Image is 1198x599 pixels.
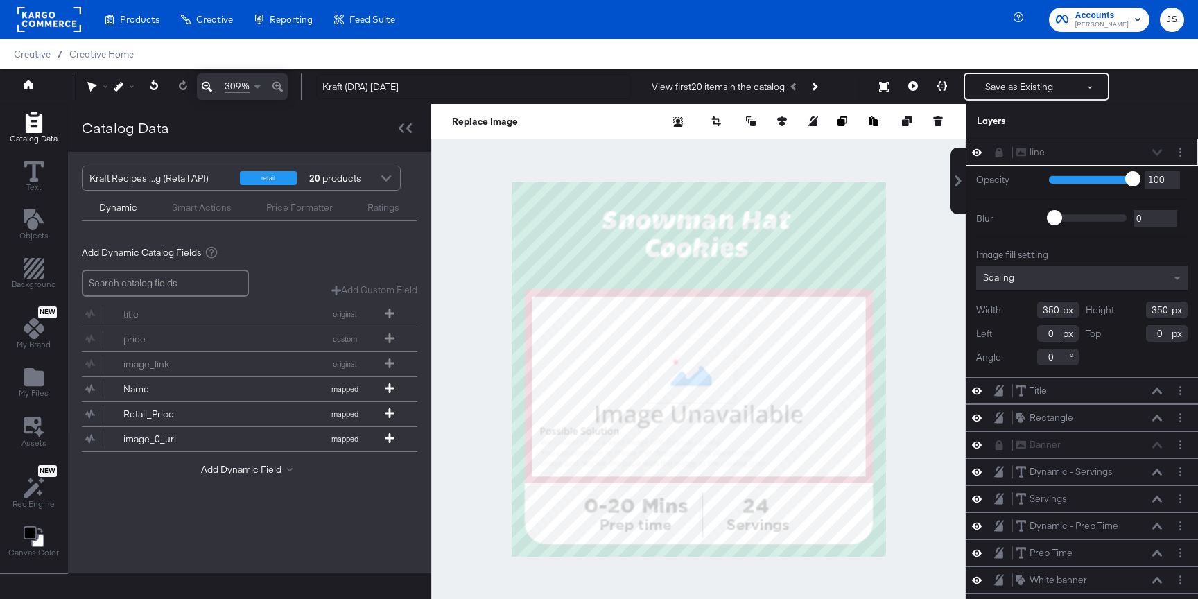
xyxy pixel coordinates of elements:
div: White banner [1030,573,1087,587]
span: [PERSON_NAME] [1075,19,1129,31]
div: Kraft Recipes ...g (Retail API) [89,166,229,190]
button: Accounts[PERSON_NAME] [1049,8,1149,32]
button: Add Custom Field [331,284,417,297]
button: Assets [13,413,55,453]
span: Objects [19,230,49,241]
div: View first 20 items in the catalog [652,80,785,94]
span: Feed Suite [349,14,395,25]
span: Catalog Data [10,133,58,144]
span: Text [26,182,42,193]
span: Accounts [1075,8,1129,23]
div: Dynamic - Servings [1030,465,1113,478]
span: Reporting [270,14,313,25]
div: Dynamic - Prep Time [1030,519,1118,532]
div: titleoriginal [82,302,417,327]
span: mapped [306,434,383,444]
button: Dynamic - Prep Time [1016,519,1119,533]
span: Add Dynamic Catalog Fields [82,246,202,259]
span: Background [12,279,56,290]
button: Prep Time [1016,546,1073,560]
div: retail [240,171,297,185]
button: Add Rectangle [3,255,64,295]
div: Image fill setting [976,248,1188,261]
button: Layer Options [1173,383,1188,398]
input: Search catalog fields [82,270,249,297]
button: Paste image [869,114,883,128]
a: Creative Home [69,49,134,60]
label: Blur [976,212,1039,225]
span: mapped [306,409,383,419]
label: Height [1086,304,1114,317]
svg: Paste image [869,116,878,126]
button: Text [15,157,53,197]
button: Layer Options [1173,410,1188,425]
div: Retail_Pricemapped [82,402,417,426]
span: New [38,308,57,317]
div: Name [123,383,224,396]
div: pricecustom [82,327,417,351]
button: Add Rectangle [1,109,66,148]
div: Servings [1030,492,1067,505]
div: image_linkoriginal [82,352,417,376]
span: JS [1165,12,1179,28]
button: Add Text [11,206,57,245]
button: Layer Options [1173,145,1188,159]
span: Products [120,14,159,25]
span: Rec Engine [12,498,55,510]
button: Servings [1016,492,1068,506]
span: Creative [196,14,233,25]
button: Retail_Pricemapped [82,402,400,426]
button: Add Dynamic Field [201,463,298,476]
span: My Brand [17,339,51,350]
span: Creative [14,49,51,60]
span: New [38,467,57,476]
button: Layer Options [1173,573,1188,587]
button: JS [1160,8,1184,32]
div: Dynamic [99,201,137,214]
div: Ratings [367,201,399,214]
div: Smart Actions [172,201,232,214]
button: Title [1016,383,1048,398]
button: NewRec Engine [4,462,63,514]
div: Rectangle [1030,411,1073,424]
div: Title [1030,384,1047,397]
button: Save as Existing [965,74,1073,99]
button: image_0_urlmapped [82,427,400,451]
button: Layer Options [1173,519,1188,533]
button: Replace Image [452,114,518,128]
span: Scaling [983,271,1014,284]
label: Width [976,304,1001,317]
div: image_0_urlmapped [82,427,417,451]
span: Canvas Color [8,547,59,558]
label: Left [976,327,992,340]
button: Layer Options [1173,492,1188,506]
div: image_0_url [123,433,224,446]
div: Catalog Data [82,118,169,138]
label: Opacity [976,173,1039,186]
div: Retail_Price [123,408,224,421]
label: Top [1086,327,1101,340]
div: Prep Time [1030,546,1073,559]
button: White banner [1016,573,1088,587]
svg: Copy image [837,116,847,126]
button: Rectangle [1016,410,1074,425]
div: products [307,166,349,190]
button: Layer Options [1173,546,1188,560]
button: NewMy Brand [8,304,59,355]
div: Layers [977,114,1118,128]
svg: Remove background [673,117,683,127]
button: Layer Options [1173,465,1188,479]
span: 309% [225,80,250,93]
span: Assets [21,437,46,449]
label: Angle [976,351,1001,364]
div: Price Formatter [266,201,333,214]
button: Layer Options [1173,437,1188,452]
span: My Files [19,388,49,399]
button: Dynamic - Servings [1016,465,1113,479]
span: / [51,49,69,60]
button: Namemapped [82,377,400,401]
button: Copy image [837,114,851,128]
button: Add Files [10,364,57,403]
